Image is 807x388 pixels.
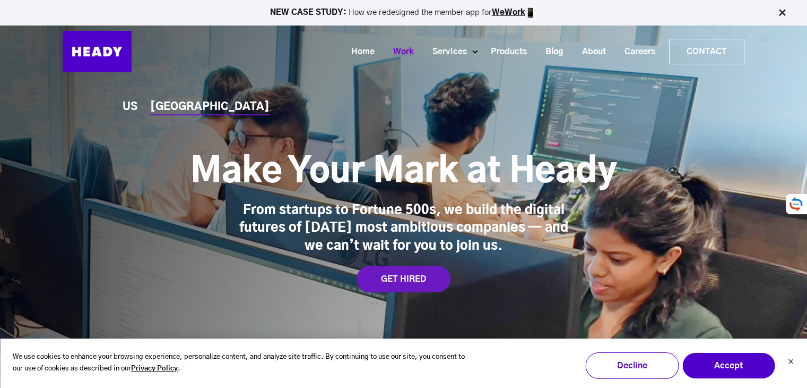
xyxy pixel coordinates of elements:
[270,9,349,16] strong: NEW CASE STUDY:
[380,42,419,62] a: Work
[532,42,569,62] a: Blog
[13,351,472,376] p: We use cookies to enhance your browsing experience, personalize content, and analyze site traffic...
[419,42,472,62] a: Services
[670,39,744,64] a: Contact
[5,7,802,18] p: How we redesigned the member app for
[585,352,679,379] button: Decline
[63,31,132,72] img: Heady_Logo_Web-01 (1)
[525,7,536,18] img: app emoji
[338,42,380,62] a: Home
[357,266,450,292] a: GET HIRED
[123,102,137,113] a: US
[611,42,661,62] a: Careers
[492,9,525,16] a: WeWork
[190,151,617,193] h1: Make Your Mark at Heady
[239,202,568,256] div: From startups to Fortune 500s, we build the digital futures of [DATE] most ambitious companies — ...
[682,352,775,379] button: Accept
[131,363,178,375] a: Privacy Policy
[569,42,611,62] a: About
[142,39,744,64] div: Navigation Menu
[478,42,532,62] a: Products
[777,7,787,18] img: Close Bar
[787,357,794,368] button: Dismiss cookie banner
[150,102,270,113] a: [GEOGRAPHIC_DATA]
